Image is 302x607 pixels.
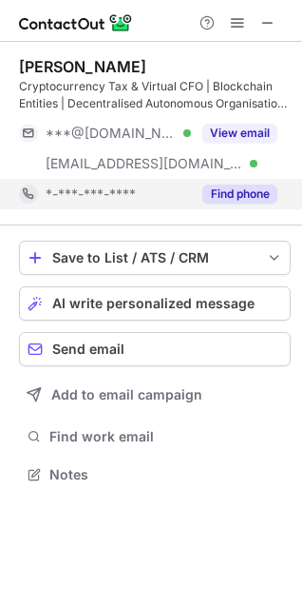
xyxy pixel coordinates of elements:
[19,78,291,112] div: Cryptocurrency Tax & Virtual CFO | Blockchain Entities | Decentralised Autonomous Organisations (...
[46,125,177,142] span: ***@[DOMAIN_NAME]
[52,296,255,311] span: AI write personalized message
[51,387,202,402] span: Add to email campaign
[202,185,277,204] button: Reveal Button
[52,250,257,265] div: Save to List / ATS / CRM
[49,428,283,445] span: Find work email
[19,241,291,275] button: save-profile-one-click
[19,461,291,488] button: Notes
[46,155,243,172] span: [EMAIL_ADDRESS][DOMAIN_NAME]
[19,378,291,412] button: Add to email campaign
[19,57,146,76] div: [PERSON_NAME]
[52,342,124,357] span: Send email
[49,466,283,483] span: Notes
[19,286,291,321] button: AI write personalized message
[19,332,291,366] button: Send email
[202,124,277,143] button: Reveal Button
[19,423,291,450] button: Find work email
[19,11,133,34] img: ContactOut v5.3.10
